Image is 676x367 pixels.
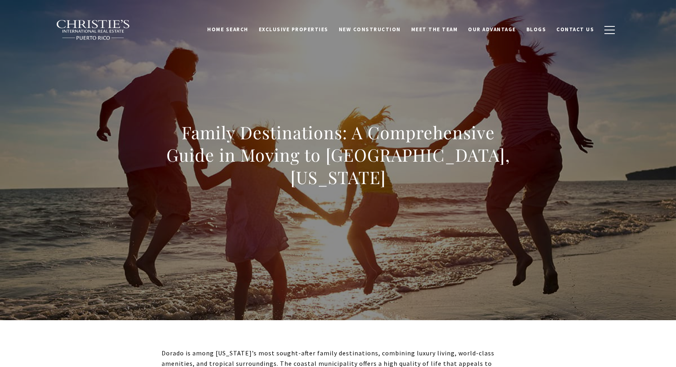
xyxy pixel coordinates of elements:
span: Our Advantage [468,26,516,33]
a: New Construction [334,22,406,37]
a: Our Advantage [463,22,521,37]
span: Blogs [526,26,546,33]
a: Exclusive Properties [254,22,334,37]
a: Meet the Team [406,22,463,37]
span: New Construction [339,26,401,33]
img: Christie's International Real Estate black text logo [56,20,130,40]
span: Exclusive Properties [259,26,328,33]
h1: Family Destinations: A Comprehensive Guide in Moving to [GEOGRAPHIC_DATA], [US_STATE] [162,121,514,189]
span: Contact Us [556,26,594,33]
a: Blogs [521,22,552,37]
a: Home Search [202,22,254,37]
